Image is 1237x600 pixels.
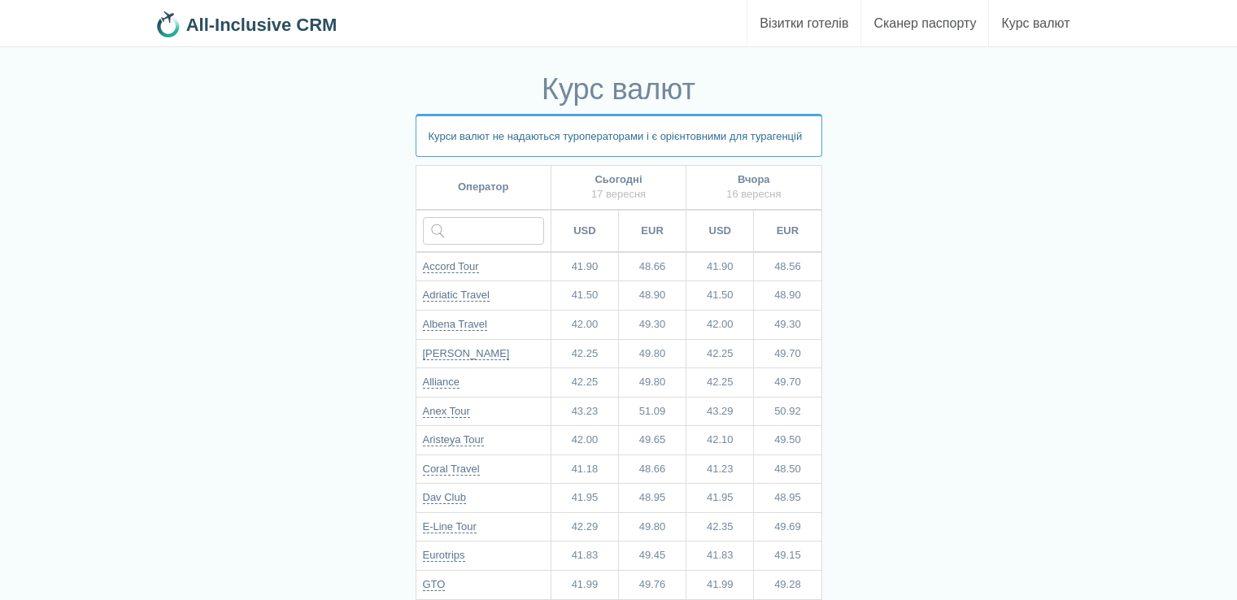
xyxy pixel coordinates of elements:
a: Aristeya Tour [423,433,485,446]
td: 49.80 [619,512,686,541]
td: 41.50 [551,281,618,311]
td: 41.83 [686,541,754,571]
td: 41.18 [551,454,618,484]
td: 42.29 [551,512,618,541]
td: 48.90 [754,281,821,311]
td: 49.50 [754,426,821,455]
td: 41.99 [551,571,618,600]
td: 49.65 [619,426,686,455]
td: 42.00 [551,310,618,339]
span: 17 вересня [591,188,646,200]
td: 43.29 [686,397,754,426]
td: 50.92 [754,397,821,426]
b: Вчора [738,173,770,185]
td: 49.80 [619,368,686,398]
td: 41.90 [686,252,754,281]
td: 42.10 [686,426,754,455]
td: 51.09 [619,397,686,426]
td: 49.70 [754,368,821,398]
td: 42.00 [551,426,618,455]
td: 42.25 [686,368,754,398]
td: 48.95 [619,484,686,513]
a: Albena Travel [423,318,488,331]
th: Оператор [416,165,551,210]
td: 42.25 [551,339,618,368]
th: EUR [619,210,686,252]
td: 49.30 [619,310,686,339]
td: 48.56 [754,252,821,281]
td: 42.25 [686,339,754,368]
td: 49.69 [754,512,821,541]
a: Coral Travel [423,463,480,476]
td: 48.66 [619,454,686,484]
img: 32x32.png [155,11,181,37]
td: 48.66 [619,252,686,281]
td: 41.95 [551,484,618,513]
a: Dav Club [423,491,466,504]
td: 43.23 [551,397,618,426]
p: Курси валют не надаються туроператорами і є орієнтовними для турагенцій [416,114,822,157]
a: Alliance [423,376,460,389]
td: 49.28 [754,571,821,600]
span: 16 вересня [726,188,781,200]
td: 48.95 [754,484,821,513]
td: 48.90 [619,281,686,311]
a: Accord Tour [423,260,479,273]
td: 41.50 [686,281,754,311]
td: 48.50 [754,454,821,484]
a: Eurotrips [423,549,465,562]
a: GTO [423,578,446,591]
th: USD [551,210,618,252]
td: 49.76 [619,571,686,600]
th: EUR [754,210,821,252]
a: Adriatic Travel [423,289,490,302]
td: 42.00 [686,310,754,339]
input: Введіть назву [423,217,544,245]
a: E-Line Tour [423,520,477,533]
td: 41.95 [686,484,754,513]
td: 49.30 [754,310,821,339]
td: 41.83 [551,541,618,571]
td: 42.35 [686,512,754,541]
td: 41.23 [686,454,754,484]
h1: Курс валют [416,73,822,106]
td: 49.15 [754,541,821,571]
b: All-Inclusive CRM [186,15,338,35]
td: 41.90 [551,252,618,281]
td: 49.45 [619,541,686,571]
td: 49.70 [754,339,821,368]
td: 41.99 [686,571,754,600]
td: 42.25 [551,368,618,398]
a: Anex Tour [423,405,470,418]
td: 49.80 [619,339,686,368]
th: USD [686,210,754,252]
a: [PERSON_NAME] [423,347,510,360]
b: Сьогодні [595,173,642,185]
